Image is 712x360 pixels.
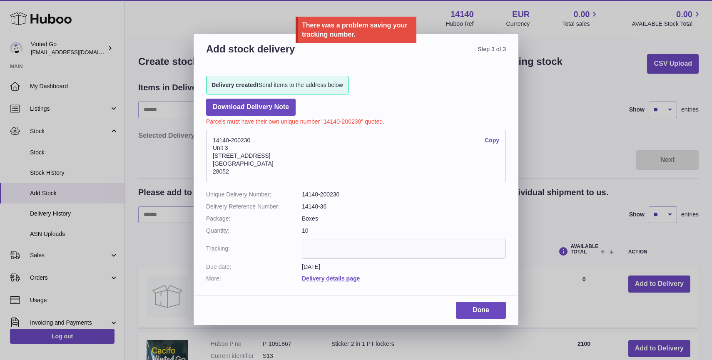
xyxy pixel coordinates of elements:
a: Done [456,302,506,319]
dd: Boxes [302,215,506,223]
strong: Delivery created! [212,82,259,88]
dt: More: [206,275,302,283]
h3: Add stock delivery [206,42,356,65]
dt: Package: [206,215,302,223]
a: Download Delivery Note [206,99,296,116]
div: There was a problem saving your tracking number. [302,21,412,39]
dd: 10 [302,227,506,235]
p: Parcels must have their own unique number "14140-200230" quoted. [206,116,506,126]
dt: Due date: [206,263,302,271]
a: Delivery details page [302,275,360,282]
dt: Tracking: [206,239,302,259]
a: Copy [485,137,499,144]
dd: 14140-36 [302,203,506,211]
dt: Delivery Reference Number: [206,203,302,211]
dt: Unique Delivery Number: [206,191,302,199]
dt: Quantity: [206,227,302,235]
address: 14140-200230 Unit 3 [STREET_ADDRESS] [GEOGRAPHIC_DATA] 28052 [206,130,506,182]
span: Send items to the address below [212,81,343,89]
dd: [DATE] [302,263,506,271]
dd: 14140-200230 [302,191,506,199]
span: Step 3 of 3 [356,42,506,65]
